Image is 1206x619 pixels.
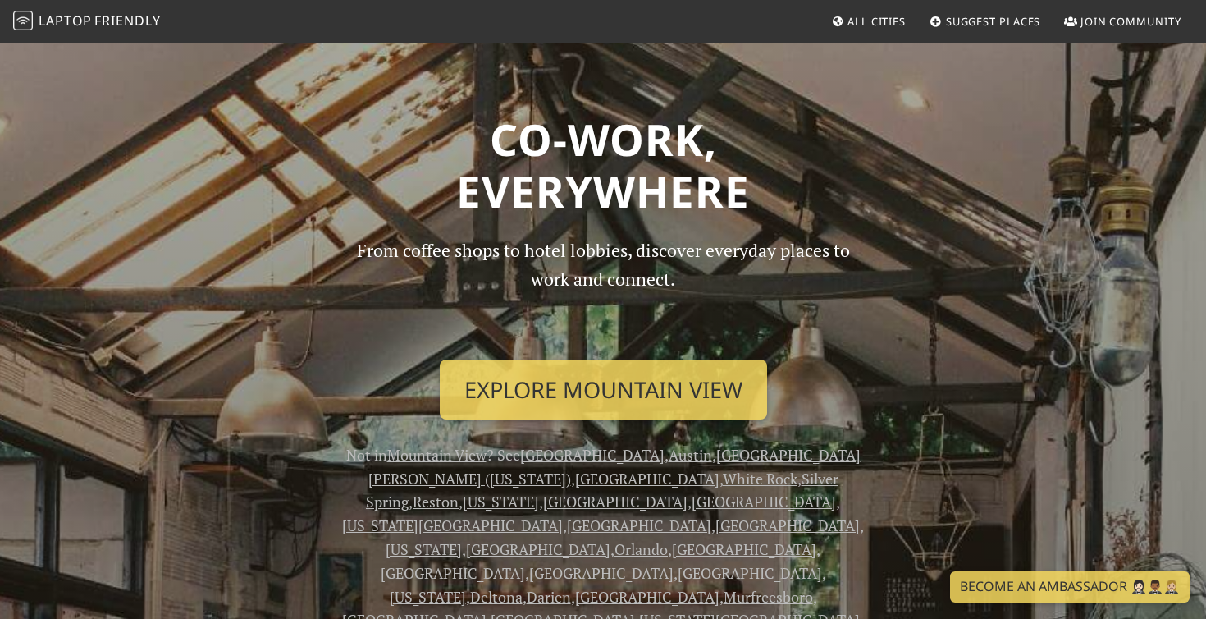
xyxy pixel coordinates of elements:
span: Join Community [1080,14,1181,29]
a: [US_STATE] [386,539,462,559]
a: [GEOGRAPHIC_DATA] [672,539,816,559]
a: [US_STATE][GEOGRAPHIC_DATA] [342,516,563,535]
a: Explore Mountain View [440,360,767,420]
a: LaptopFriendly LaptopFriendly [13,7,161,36]
a: Reston [413,492,459,511]
span: All Cities [847,14,906,29]
p: From coffee shops to hotel lobbies, discover everyday places to work and connect. [342,236,864,346]
a: [GEOGRAPHIC_DATA] [575,469,719,488]
a: [GEOGRAPHIC_DATA] [567,516,711,535]
a: Become an Ambassador 🤵🏻‍♀️🤵🏾‍♂️🤵🏼‍♀️ [950,571,1190,603]
a: [GEOGRAPHIC_DATA] [381,563,525,583]
a: Suggest Places [923,7,1048,36]
a: [US_STATE] [463,492,539,511]
img: LaptopFriendly [13,11,33,30]
a: Darien [527,587,571,607]
a: [GEOGRAPHIC_DATA] [678,563,822,583]
a: [GEOGRAPHIC_DATA][PERSON_NAME] ([US_STATE]) [368,445,861,488]
a: [GEOGRAPHIC_DATA] [543,492,688,511]
a: Mountain View [387,445,487,465]
a: Join Community [1058,7,1188,36]
span: Laptop [39,11,92,30]
span: Suggest Places [946,14,1041,29]
a: Murfreesboro [724,587,813,607]
h1: Co-work, Everywhere [71,113,1135,218]
a: Deltona [470,587,523,607]
a: Austin [669,445,712,465]
a: [GEOGRAPHIC_DATA] [692,492,836,511]
a: All Cities [825,7,912,36]
a: White Rock [723,469,797,488]
a: [US_STATE] [390,587,466,607]
a: [GEOGRAPHIC_DATA] [466,539,610,559]
a: Orlando [614,539,668,559]
a: [GEOGRAPHIC_DATA] [520,445,665,465]
a: [GEOGRAPHIC_DATA] [715,516,860,535]
span: Friendly [94,11,160,30]
a: [GEOGRAPHIC_DATA] [575,587,719,607]
a: [GEOGRAPHIC_DATA] [529,563,674,583]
